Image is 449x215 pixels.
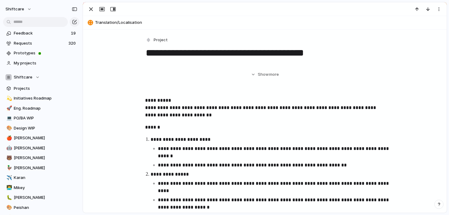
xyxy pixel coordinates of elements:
[14,86,77,92] span: Projects
[3,173,79,182] a: ✈️Karan
[71,30,77,36] span: 19
[3,153,79,162] a: 🐻[PERSON_NAME]
[5,95,12,101] button: 💫
[14,155,77,161] span: [PERSON_NAME]
[144,36,170,45] button: Project
[258,71,269,78] span: Show
[14,105,77,111] span: Eng. Roadmap
[14,175,77,181] span: Karan
[3,163,79,173] a: 🦆[PERSON_NAME]
[6,115,11,122] div: 💻
[14,135,77,141] span: [PERSON_NAME]
[5,185,12,191] button: 👨‍💻
[3,4,35,14] button: shiftcare
[5,175,12,181] button: ✈️
[95,20,444,26] span: Translation/Localisation
[5,205,12,211] button: 🎨
[14,185,77,191] span: Mikey
[14,125,77,131] span: Design WIP
[14,115,77,121] span: PO/BA WIP
[5,195,12,201] button: 🐛
[3,183,79,192] a: 👨‍💻Mikey
[6,204,11,211] div: 🎨
[3,39,79,48] a: Requests320
[6,135,11,142] div: 🍎
[14,95,77,101] span: Initiatives Roadmap
[3,29,79,38] a: Feedback19
[154,37,168,43] span: Project
[5,155,12,161] button: 🐻
[3,133,79,143] a: 🍎[PERSON_NAME]
[68,40,77,46] span: 320
[5,125,12,131] button: 🎨
[3,104,79,113] a: 🚀Eng. Roadmap
[6,144,11,151] div: 🤖
[6,164,11,171] div: 🦆
[5,115,12,121] button: 💻
[14,50,77,56] span: Prototypes
[6,194,11,201] div: 🐛
[3,84,79,93] a: Projects
[3,59,79,68] a: My projects
[14,205,77,211] span: Peishan
[14,60,77,66] span: My projects
[5,165,12,171] button: 🦆
[14,145,77,151] span: [PERSON_NAME]
[3,203,79,212] a: 🎨Peishan
[14,74,32,80] span: Shiftcare
[3,73,79,82] button: Shiftcare
[3,124,79,133] a: 🎨Design WIP
[14,195,77,201] span: [PERSON_NAME]
[6,184,11,191] div: 👨‍💻
[6,174,11,181] div: ✈️
[3,94,79,103] a: 💫Initiatives Roadmap
[3,49,79,58] a: Prototypes
[14,30,69,36] span: Feedback
[5,135,12,141] button: 🍎
[5,6,24,12] span: shiftcare
[3,114,79,123] a: 💻PO/BA WIP
[14,40,67,46] span: Requests
[5,105,12,111] button: 🚀
[145,69,385,80] button: Showmore
[6,95,11,102] div: 💫
[6,155,11,162] div: 🐻
[86,18,444,27] button: Translation/Localisation
[3,193,79,202] a: 🐛[PERSON_NAME]
[6,105,11,112] div: 🚀
[3,144,79,153] a: 🤖[PERSON_NAME]
[269,71,279,78] span: more
[6,125,11,132] div: 🎨
[14,165,77,171] span: [PERSON_NAME]
[5,145,12,151] button: 🤖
